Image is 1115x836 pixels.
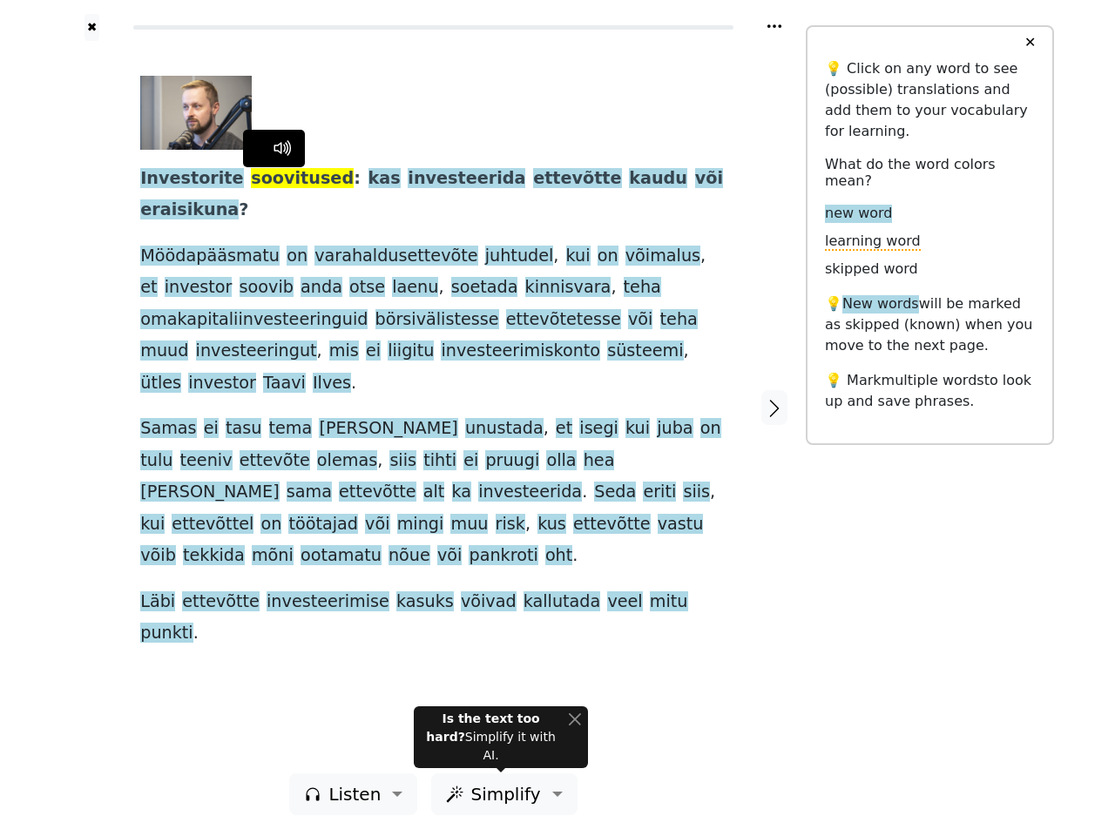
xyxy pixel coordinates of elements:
[643,482,676,503] span: eriti
[842,295,919,313] span: New words
[478,482,582,503] span: investeerida
[354,168,361,190] span: :
[140,545,176,567] span: võib
[607,340,683,362] span: süsteemi
[582,482,587,503] span: .
[349,277,385,299] span: otse
[392,277,438,299] span: laenu
[301,545,382,567] span: ootamatu
[695,168,723,190] span: või
[533,168,621,190] span: ettevõtte
[252,545,294,567] span: mõni
[485,246,554,267] span: juhtudel
[684,340,689,362] span: ,
[329,340,359,362] span: mis
[700,418,721,440] span: on
[438,277,443,299] span: ,
[423,482,445,503] span: alt
[568,710,581,728] button: Close
[825,156,1035,189] h6: What do the word colors mean?
[544,418,549,440] span: ,
[465,418,544,440] span: unustada
[450,514,488,536] span: muu
[140,199,239,221] span: eraisikuna
[572,545,578,567] span: .
[165,277,233,299] span: investor
[140,277,157,299] span: et
[287,246,307,267] span: on
[426,711,539,744] strong: Is the text too hard?
[421,710,561,765] div: Simplify it with AI.
[288,514,358,536] span: töötajad
[451,277,518,299] span: soetada
[628,309,652,331] span: või
[573,514,651,536] span: ettevõtte
[339,482,416,503] span: ettevõtte
[183,545,245,567] span: tekkida
[660,309,698,331] span: teha
[301,277,342,299] span: anda
[625,246,700,267] span: võimalus
[825,293,1035,356] p: 💡 will be marked as skipped (known) when you move to the next page.
[397,514,444,536] span: mingi
[140,309,368,331] span: omakapitaliinvesteeringuid
[594,482,636,503] span: Seda
[251,168,354,190] span: soovitused
[579,418,618,440] span: isegi
[506,309,621,331] span: ettevõtetesse
[525,514,530,536] span: ,
[196,340,317,362] span: investeeringut
[553,246,558,267] span: ,
[269,418,313,440] span: tema
[598,246,618,267] span: on
[263,373,306,394] span: Taavi
[431,773,577,815] button: Simplify
[140,418,196,440] span: Samas
[485,450,539,472] span: pruugi
[825,58,1035,142] p: 💡 Click on any word to see (possible) translations and add them to your vocabulary for learning.
[140,168,243,190] span: Investorite
[700,246,706,267] span: ,
[629,168,687,190] span: kaudu
[624,277,661,299] span: teha
[365,514,389,536] span: või
[545,545,572,567] span: oht
[423,450,456,472] span: tihti
[328,781,381,807] span: Listen
[267,591,389,613] span: investeerimise
[825,233,921,251] span: learning word
[825,205,892,223] span: new word
[289,773,417,815] button: Listen
[140,514,165,536] span: kui
[388,340,434,362] span: liigitu
[140,76,252,150] img: 9530a5f0-e9b1-11ed-a5c6-350f1576eb8d.jpg
[408,168,525,190] span: investeerida
[611,277,616,299] span: ,
[524,591,601,613] span: kallutada
[657,418,693,440] span: juba
[260,514,281,536] span: on
[825,260,918,279] span: skipped word
[546,450,576,472] span: olla
[319,418,457,440] span: [PERSON_NAME]
[366,340,381,362] span: ei
[140,623,193,644] span: punkti
[389,545,430,567] span: nõue
[825,370,1035,412] p: 💡 Mark to look up and save phrases.
[389,450,416,472] span: siis
[461,591,517,613] span: võivad
[314,246,477,267] span: varahaldusettevõte
[584,450,615,472] span: hea
[375,309,499,331] span: börsivälistesse
[317,450,377,472] span: olemas
[441,340,600,362] span: investeerimiskonto
[180,450,233,472] span: teeniv
[683,482,710,503] span: siis
[140,246,280,267] span: Möödapääsmatu
[188,373,256,394] span: investor
[239,199,248,221] span: ?
[537,514,566,536] span: kus
[525,277,612,299] span: kinnisvara
[240,277,294,299] span: soovib
[140,450,172,472] span: tulu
